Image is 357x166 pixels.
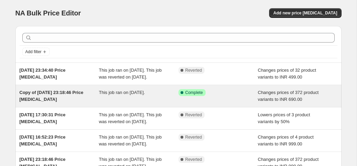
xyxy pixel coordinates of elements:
span: This job ran on [DATE]. This job was reverted on [DATE]. [99,112,162,124]
span: NA Bulk Price Editor [15,9,81,17]
button: Add filter [22,48,50,56]
span: Complete [185,90,203,95]
button: Add new price [MEDICAL_DATA] [269,8,341,18]
span: Reverted [185,112,202,118]
span: This job ran on [DATE]. This job was reverted on [DATE]. [99,134,162,146]
span: Add filter [25,49,42,55]
span: Copy of [DATE] 23:18:46 Price [MEDICAL_DATA] [20,90,83,102]
span: [DATE] 23:34:40 Price [MEDICAL_DATA] [20,68,66,80]
span: Changes prices of 32 product variants to INR 499.00 [258,68,316,80]
span: Add new price [MEDICAL_DATA] [273,10,337,16]
span: Changes prices of 4 product variants to INR 999.00 [258,134,314,146]
span: Reverted [185,68,202,73]
span: Reverted [185,134,202,140]
span: Lowers prices of 3 product variants by 50% [258,112,310,124]
span: Changes prices of 372 product variants to INR 690.00 [258,90,319,102]
span: This job ran on [DATE]. [99,90,145,95]
span: [DATE] 17:30:31 Price [MEDICAL_DATA] [20,112,66,124]
span: This job ran on [DATE]. This job was reverted on [DATE]. [99,68,162,80]
span: [DATE] 16:52:23 Price [MEDICAL_DATA] [20,134,66,146]
span: Reverted [185,157,202,162]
